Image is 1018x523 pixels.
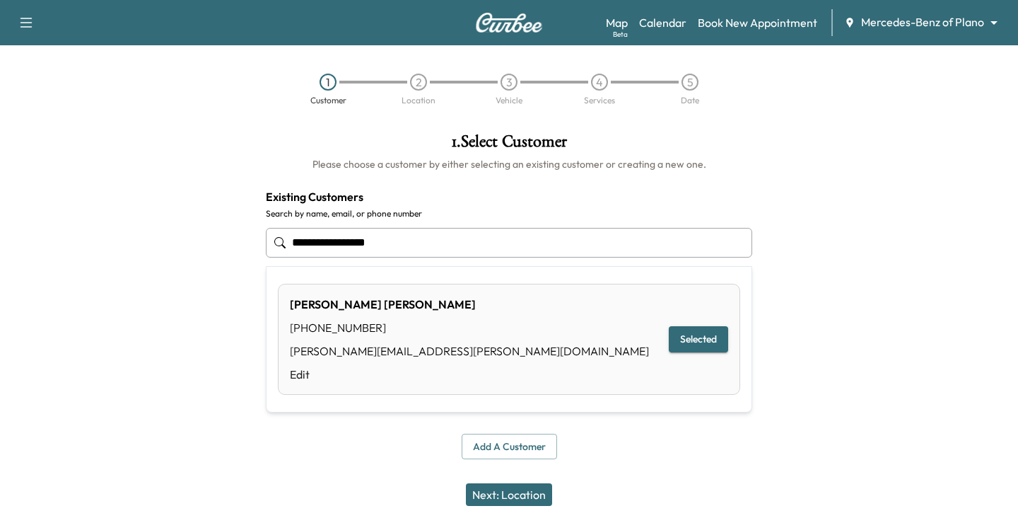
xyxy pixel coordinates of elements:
[290,296,649,313] div: [PERSON_NAME] [PERSON_NAME]
[698,14,817,31] a: Book New Appointment
[290,366,649,383] a: Edit
[266,188,752,205] h4: Existing Customers
[669,326,728,352] button: Selected
[466,483,552,506] button: Next: Location
[462,434,557,460] button: Add a customer
[584,96,615,105] div: Services
[266,157,752,171] h6: Please choose a customer by either selecting an existing customer or creating a new one.
[266,208,752,219] label: Search by name, email, or phone number
[496,96,522,105] div: Vehicle
[613,29,628,40] div: Beta
[475,13,543,33] img: Curbee Logo
[320,74,337,91] div: 1
[310,96,346,105] div: Customer
[266,133,752,157] h1: 1 . Select Customer
[410,74,427,91] div: 2
[501,74,517,91] div: 3
[591,74,608,91] div: 4
[681,74,698,91] div: 5
[861,14,984,30] span: Mercedes-Benz of Plano
[606,14,628,31] a: MapBeta
[681,96,699,105] div: Date
[290,319,649,336] div: [PHONE_NUMBER]
[402,96,435,105] div: Location
[639,14,686,31] a: Calendar
[290,343,649,360] div: [PERSON_NAME][EMAIL_ADDRESS][PERSON_NAME][DOMAIN_NAME]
